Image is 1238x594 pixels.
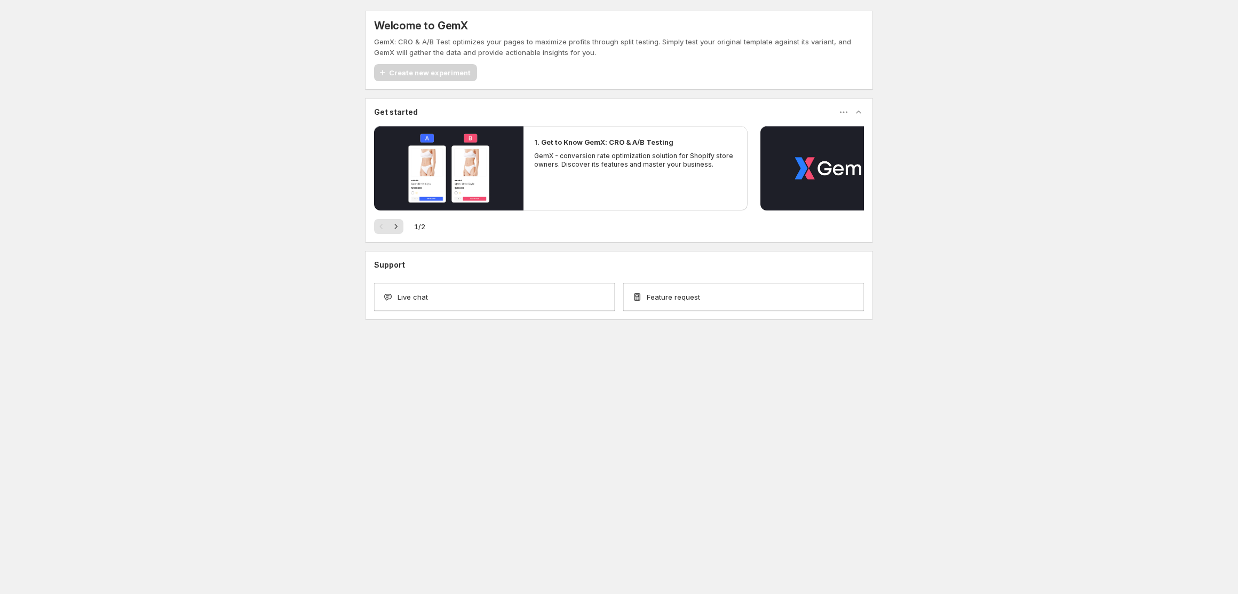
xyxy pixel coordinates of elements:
span: 1 / 2 [414,221,425,232]
p: GemX: CRO & A/B Test optimizes your pages to maximize profits through split testing. Simply test ... [374,36,864,58]
span: Live chat [398,292,428,302]
p: GemX - conversion rate optimization solution for Shopify store owners. Discover its features and ... [534,152,737,169]
h5: Welcome to GemX [374,19,468,32]
h2: 1. Get to Know GemX: CRO & A/B Testing [534,137,673,147]
span: Feature request [647,292,700,302]
h3: Get started [374,107,418,118]
h3: Support [374,260,405,270]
